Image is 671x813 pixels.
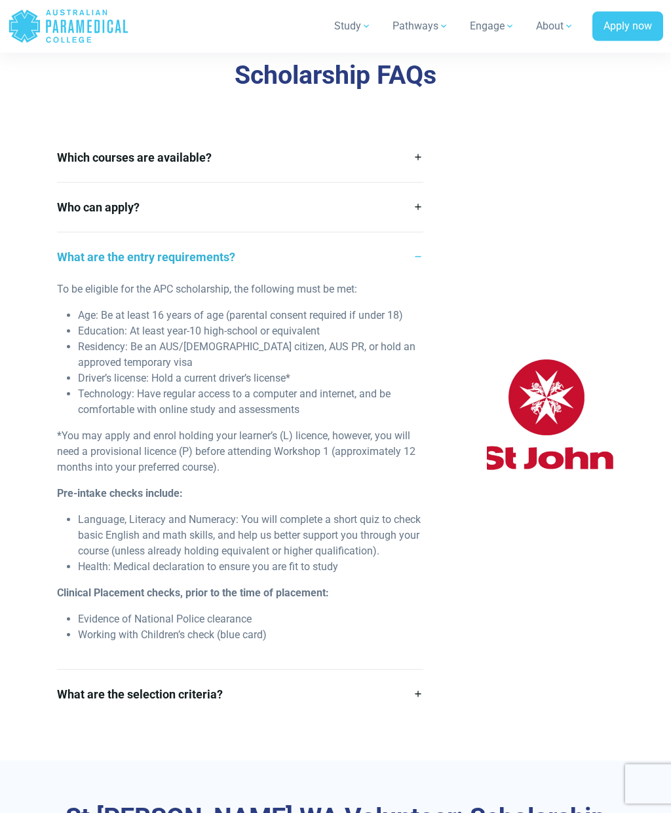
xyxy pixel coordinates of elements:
a: Apply now [592,12,663,42]
li: Residency: Be an AUS/[DEMOGRAPHIC_DATA] citizen, AUS PR, or hold an approved temporary visa [78,340,423,371]
a: About [528,8,582,45]
a: Who can apply? [57,183,423,232]
li: Health: Medical declaration to ensure you are fit to study [78,560,423,575]
a: What are the selection criteria? [57,670,423,719]
a: Study [326,8,379,45]
a: Engage [462,8,523,45]
h3: Scholarship FAQs [57,61,614,92]
li: Age: Be at least 16 years of age (parental consent required if under 18) [78,308,423,324]
strong: Clinical Placement checks, prior to the time of placement: [57,587,329,600]
li: Education: At least year-10 high-school or equivalent [78,324,423,340]
li: Technology: Have regular access to a computer and internet, and be comfortable with online study ... [78,387,423,418]
a: Which courses are available? [57,134,423,183]
li: Language, Literacy and Numeracy: You will complete a short quiz to check basic English and math s... [78,513,423,560]
li: Evidence of National Police clearance [78,612,423,628]
a: What are the entry requirements? [57,233,423,282]
p: *You may apply and enrol holding your learner’s (L) licence, however, you will need a provisional... [57,429,423,476]
p: To be eligible for the APC scholarship, the following must be met: [57,282,423,298]
a: Pathways [385,8,457,45]
li: Driver’s license: Hold a current driver’s license* [78,371,423,387]
strong: Pre-intake checks include: [57,488,183,500]
a: Australian Paramedical College [8,5,129,48]
li: Working with Children’s check (blue card) [78,628,423,643]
